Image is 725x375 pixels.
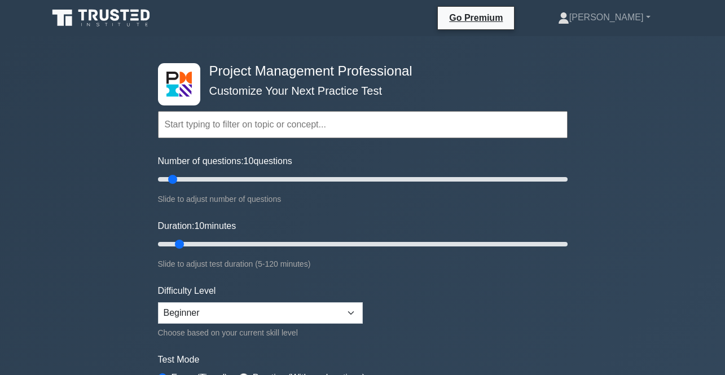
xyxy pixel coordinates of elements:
div: Slide to adjust test duration (5-120 minutes) [158,257,568,271]
span: 10 [194,221,204,231]
label: Test Mode [158,353,568,367]
a: Go Premium [442,11,509,25]
h4: Project Management Professional [205,63,512,80]
label: Duration: minutes [158,219,236,233]
div: Choose based on your current skill level [158,326,363,339]
label: Difficulty Level [158,284,216,298]
span: 10 [244,156,254,166]
label: Number of questions: questions [158,155,292,168]
div: Slide to adjust number of questions [158,192,568,206]
a: [PERSON_NAME] [531,6,678,29]
input: Start typing to filter on topic or concept... [158,111,568,138]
